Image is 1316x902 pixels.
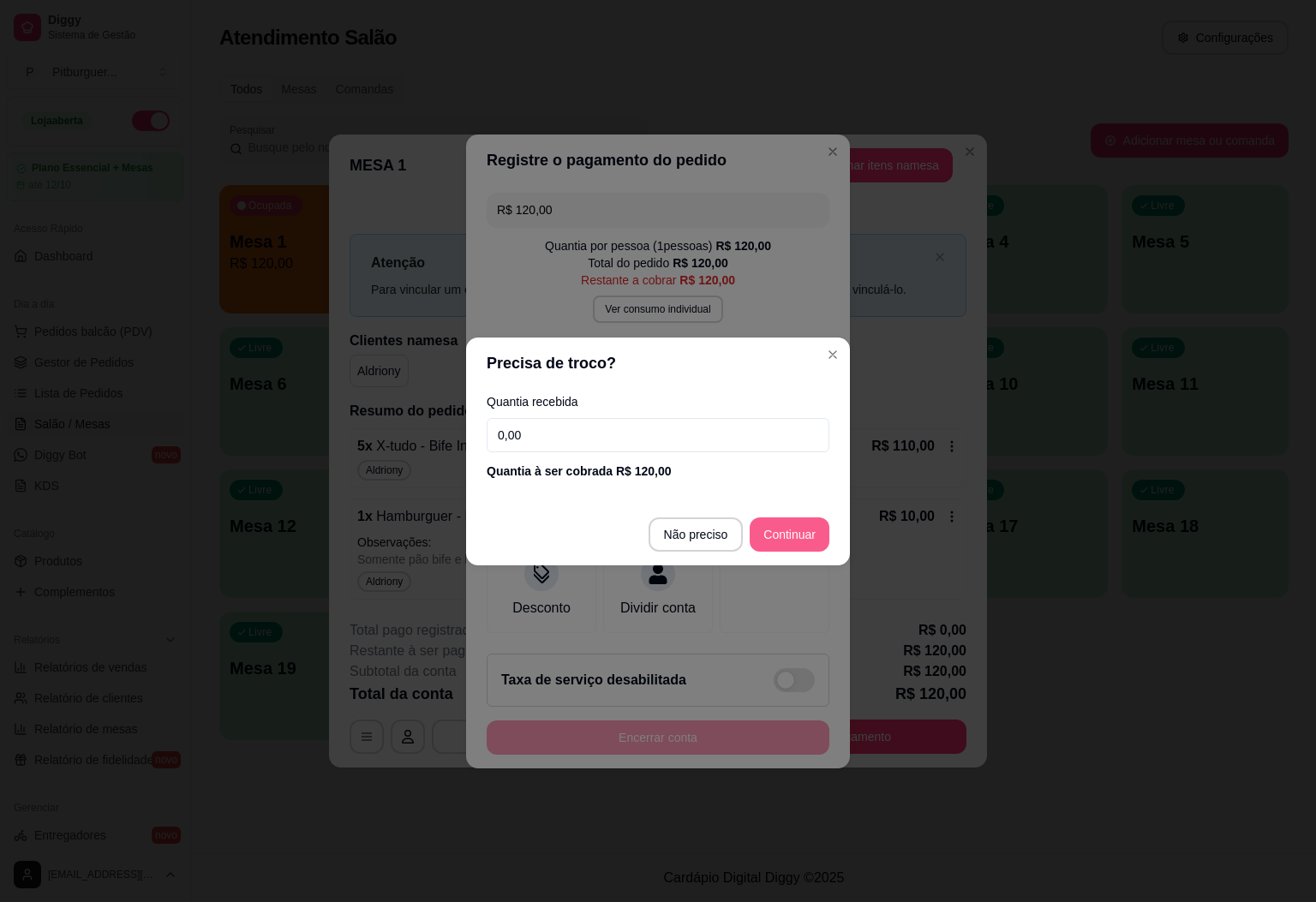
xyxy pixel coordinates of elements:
label: Quantia recebida [487,396,829,408]
button: Não preciso [649,517,744,552]
div: Quantia à ser cobrada R$ 120,00 [487,463,829,480]
header: Precisa de troco? [466,338,850,389]
button: Close [819,341,846,368]
button: Continuar [750,517,829,552]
